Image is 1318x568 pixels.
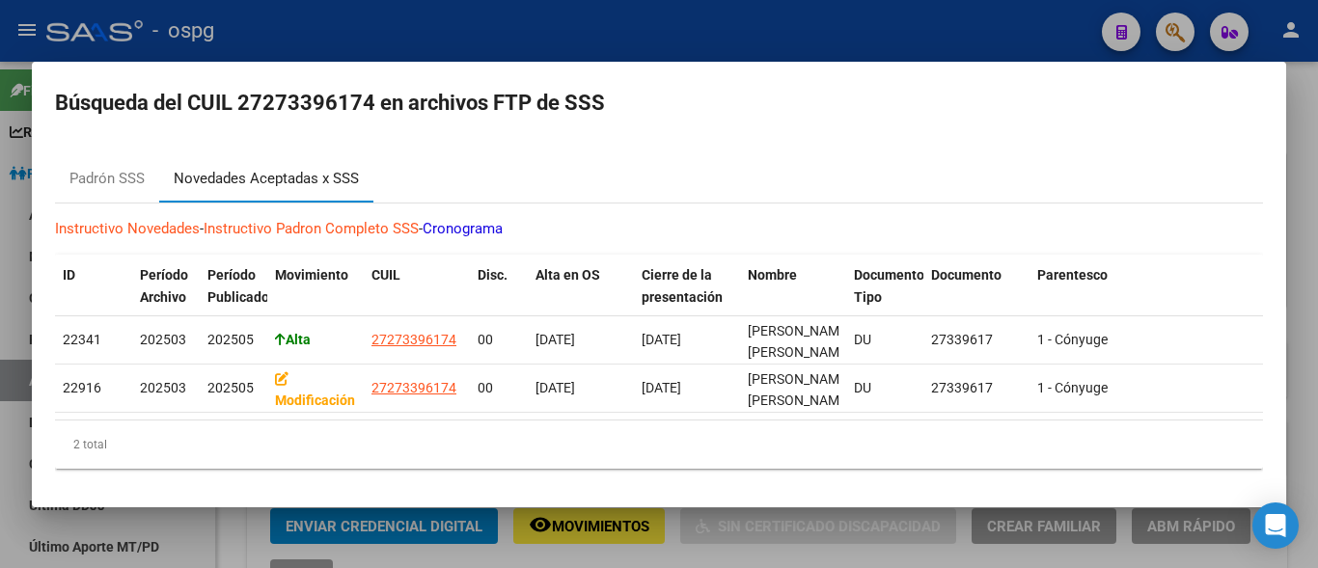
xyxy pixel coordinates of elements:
span: Alta en OS [535,267,600,283]
datatable-header-cell: Período Publicado [200,255,267,339]
strong: Modificación [275,371,355,409]
datatable-header-cell: Disc. [470,255,528,339]
span: Documento [931,267,1002,283]
span: [DATE] [535,380,575,395]
span: 1 - Cónyuge [1037,332,1108,347]
div: Open Intercom Messenger [1252,502,1299,549]
datatable-header-cell: Documento Tipo [846,255,923,339]
span: [DATE] [535,332,575,347]
span: ID [63,267,75,283]
span: 202503 [140,380,186,395]
div: 2 total [55,420,1263,469]
span: 27273396174 [371,380,456,395]
datatable-header-cell: Movimiento [267,255,364,339]
a: Cronograma [423,220,503,237]
span: 202505 [207,332,254,347]
div: 00 [478,377,520,399]
datatable-header-cell: CUIL [364,255,470,339]
span: 202505 [207,380,254,395]
div: 27339617 [931,329,1022,351]
p: - - [55,218,1263,240]
span: [DATE] [642,332,681,347]
span: [PERSON_NAME] [PERSON_NAME] [748,371,851,409]
span: 27273396174 [371,332,456,347]
span: Movimiento [275,267,348,283]
span: Nombre [748,267,797,283]
div: DU [854,329,916,351]
a: Instructivo Novedades [55,220,200,237]
a: Instructivo Padron Completo SSS [204,220,419,237]
span: Parentesco [1037,267,1108,283]
span: 1 - Cónyuge [1037,380,1108,395]
span: Período Archivo [140,267,188,305]
div: 00 [478,329,520,351]
div: 27339617 [931,377,1022,399]
datatable-header-cell: Alta en OS [528,255,634,339]
span: Cierre de la presentación [642,267,723,305]
span: [DATE] [642,380,681,395]
div: DU [854,377,916,399]
span: [PERSON_NAME] [PERSON_NAME] [748,323,851,361]
span: Período Publicado [207,267,269,305]
datatable-header-cell: Parentesco [1030,255,1261,339]
span: Documento Tipo [854,267,924,305]
datatable-header-cell: Cierre de la presentación [634,255,740,339]
div: Padrón SSS [69,168,145,190]
h2: Búsqueda del CUIL 27273396174 en archivos FTP de SSS [55,85,1263,122]
datatable-header-cell: ID [55,255,132,339]
datatable-header-cell: Documento [923,255,1030,339]
span: 202503 [140,332,186,347]
span: Disc. [478,267,508,283]
span: 22916 [63,380,101,395]
strong: Alta [275,332,311,347]
datatable-header-cell: Período Archivo [132,255,200,339]
span: 22341 [63,332,101,347]
span: CUIL [371,267,400,283]
datatable-header-cell: Nombre [740,255,846,339]
div: Novedades Aceptadas x SSS [174,168,359,190]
